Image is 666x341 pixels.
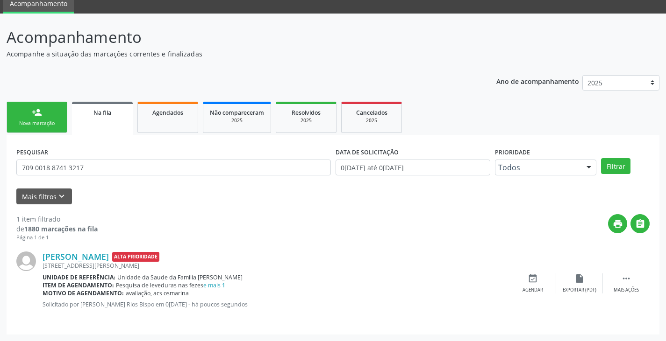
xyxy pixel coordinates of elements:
i: event_available [528,273,538,284]
p: Solicitado por [PERSON_NAME] Rios Bispo em 0[DATE] - há poucos segundos [43,300,509,308]
button: Mais filtroskeyboard_arrow_down [16,188,72,205]
input: Selecione um intervalo [336,160,490,175]
div: Mais ações [614,287,639,293]
div: [STREET_ADDRESS][PERSON_NAME] [43,262,509,270]
div: 2025 [210,117,264,124]
i: print [613,219,623,229]
span: Alta Prioridade [112,252,159,262]
i: insert_drive_file [574,273,585,284]
span: Agendados [152,109,183,117]
div: 1 item filtrado [16,214,98,224]
label: PESQUISAR [16,145,48,160]
b: Motivo de agendamento: [43,289,124,297]
span: Unidade da Saude da Familia [PERSON_NAME] [117,273,243,281]
div: Nova marcação [14,120,60,127]
span: avaliação, acs osmarina [126,289,189,297]
span: Pesquisa de leveduras nas fezes [116,281,225,289]
span: Cancelados [356,109,387,117]
i:  [635,219,645,229]
div: de [16,224,98,234]
button:  [630,214,650,233]
span: Resolvidos [292,109,321,117]
img: img [16,251,36,271]
button: Filtrar [601,158,630,174]
input: Nome, CNS [16,160,331,175]
div: Exportar (PDF) [563,287,596,293]
span: Todos [498,163,578,172]
p: Ano de acompanhamento [496,75,579,87]
a: [PERSON_NAME] [43,251,109,262]
button: print [608,214,627,233]
strong: 1880 marcações na fila [24,224,98,233]
div: Agendar [523,287,543,293]
b: Unidade de referência: [43,273,115,281]
p: Acompanhamento [7,26,464,49]
b: Item de agendamento: [43,281,114,289]
i:  [621,273,631,284]
div: 2025 [348,117,395,124]
label: Prioridade [495,145,530,160]
a: e mais 1 [203,281,225,289]
i: keyboard_arrow_down [57,191,67,202]
div: Página 1 de 1 [16,234,98,242]
span: Na fila [93,109,111,117]
div: person_add [32,107,42,118]
div: 2025 [283,117,329,124]
p: Acompanhe a situação das marcações correntes e finalizadas [7,49,464,59]
label: DATA DE SOLICITAÇÃO [336,145,399,160]
span: Não compareceram [210,109,264,117]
